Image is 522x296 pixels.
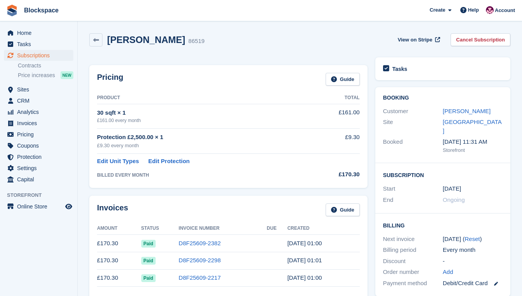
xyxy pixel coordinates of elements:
a: menu [4,151,73,162]
time: 2025-06-05 00:00:00 UTC [443,184,461,193]
a: [GEOGRAPHIC_DATA] [443,119,502,134]
a: [PERSON_NAME] [443,108,491,114]
a: menu [4,95,73,106]
td: £9.30 [311,129,359,154]
span: Online Store [17,201,64,212]
span: Protection [17,151,64,162]
a: Cancel Subscription [451,33,510,46]
a: Edit Protection [148,157,190,166]
span: Invoices [17,118,64,129]
td: £170.30 [97,269,141,287]
div: NEW [61,71,73,79]
th: Status [141,222,179,235]
div: Payment method [383,279,443,288]
div: Next invoice [383,235,443,244]
span: Pricing [17,129,64,140]
h2: Invoices [97,203,128,216]
a: Guide [326,73,360,86]
div: Start [383,184,443,193]
div: 30 sqft × 1 [97,108,311,117]
a: menu [4,140,73,151]
time: 2025-06-05 00:00:16 UTC [287,274,322,281]
div: £161.00 every month [97,117,311,124]
th: Due [267,222,287,235]
div: [DATE] ( ) [443,235,503,244]
span: Coupons [17,140,64,151]
a: Contracts [18,62,73,69]
div: [DATE] 11:31 AM [443,138,503,146]
span: Sites [17,84,64,95]
div: Debit/Credit Card [443,279,503,288]
h2: Pricing [97,73,123,86]
div: £9.30 every month [97,142,311,150]
span: Tasks [17,39,64,50]
a: Price increases NEW [18,71,73,79]
a: Reset [465,236,480,242]
time: 2025-08-05 00:00:48 UTC [287,240,322,246]
span: Capital [17,174,64,185]
div: Storefront [443,146,503,154]
th: Created [287,222,359,235]
div: Site [383,118,443,135]
h2: Booking [383,95,503,101]
span: Subscriptions [17,50,64,61]
span: Analytics [17,107,64,117]
a: D8F25609-2217 [179,274,220,281]
div: Protection £2,500.00 × 1 [97,133,311,142]
span: Storefront [7,191,77,199]
th: Amount [97,222,141,235]
h2: Billing [383,221,503,229]
img: Blockspace [486,6,494,14]
a: Preview store [64,202,73,211]
span: Help [468,6,479,14]
th: Invoice Number [179,222,267,235]
div: Every month [443,246,503,255]
span: Ongoing [443,196,465,203]
a: D8F25609-2382 [179,240,220,246]
h2: Subscription [383,171,503,179]
span: Price increases [18,72,55,79]
a: View on Stripe [395,33,442,46]
div: BILLED EVERY MONTH [97,172,311,179]
div: - [443,257,503,266]
a: menu [4,201,73,212]
time: 2025-07-05 00:01:17 UTC [287,257,322,263]
h2: Tasks [392,65,408,72]
img: stora-icon-8386f47178a22dfd0bd8f6a31ec36ba5ce8667c1dd55bd0f319d3a0aa187defe.svg [6,5,18,16]
a: menu [4,28,73,38]
span: Paid [141,240,156,248]
th: Product [97,92,311,104]
span: Paid [141,257,156,265]
div: Order number [383,268,443,277]
th: Total [311,92,359,104]
div: Customer [383,107,443,116]
h2: [PERSON_NAME] [107,34,185,45]
a: menu [4,107,73,117]
div: 86519 [188,37,205,46]
a: Guide [326,203,360,216]
span: Account [495,7,515,14]
a: menu [4,118,73,129]
a: menu [4,163,73,174]
div: £170.30 [311,170,359,179]
div: Booked [383,138,443,154]
a: Add [443,268,453,277]
div: Billing period [383,246,443,255]
span: Settings [17,163,64,174]
span: Paid [141,274,156,282]
span: CRM [17,95,64,106]
a: menu [4,84,73,95]
a: menu [4,50,73,61]
div: End [383,196,443,205]
span: View on Stripe [398,36,432,44]
td: £170.30 [97,235,141,252]
span: Create [430,6,445,14]
a: Edit Unit Types [97,157,139,166]
a: menu [4,129,73,140]
a: menu [4,174,73,185]
a: menu [4,39,73,50]
a: Blockspace [21,4,62,17]
div: Discount [383,257,443,266]
td: £161.00 [311,104,359,128]
a: D8F25609-2298 [179,257,220,263]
